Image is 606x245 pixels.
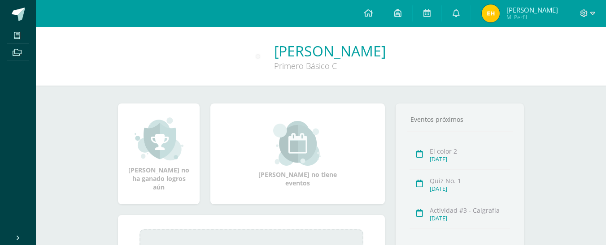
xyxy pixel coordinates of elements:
div: [DATE] [430,215,510,222]
img: event_small.png [273,121,322,166]
a: [PERSON_NAME] [274,41,386,60]
div: Quiz No. 1 [430,176,510,185]
div: [DATE] [430,185,510,193]
img: c133d6713a919d39691093d8d7729d45.png [482,4,500,22]
div: Actividad #3 - Caigrafía [430,206,510,215]
div: [PERSON_NAME] no tiene eventos [253,121,343,187]
div: Primero Básico C [274,60,386,71]
div: [PERSON_NAME] no ha ganado logros aún [127,116,191,191]
div: El color 2 [430,147,510,155]
div: [DATE] [430,155,510,163]
span: Mi Perfil [506,13,558,21]
span: [PERSON_NAME] [506,5,558,14]
img: achievement_small.png [135,116,183,161]
div: Eventos próximos [407,115,513,124]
